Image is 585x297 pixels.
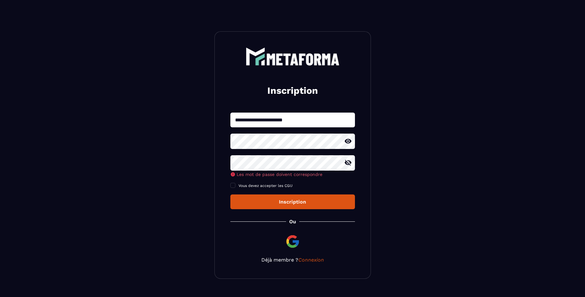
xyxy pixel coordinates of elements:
div: Inscription [235,199,350,205]
img: logo [246,47,340,66]
span: Les mot de passe doivent correspondre [237,172,322,177]
a: Connexion [298,257,324,263]
a: logo [230,47,355,66]
p: Déjà membre ? [230,257,355,263]
span: Vous devez accepter les CGU [239,183,293,188]
button: Inscription [230,194,355,209]
img: google [285,234,300,249]
p: Ou [289,219,296,225]
h2: Inscription [238,84,347,97]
